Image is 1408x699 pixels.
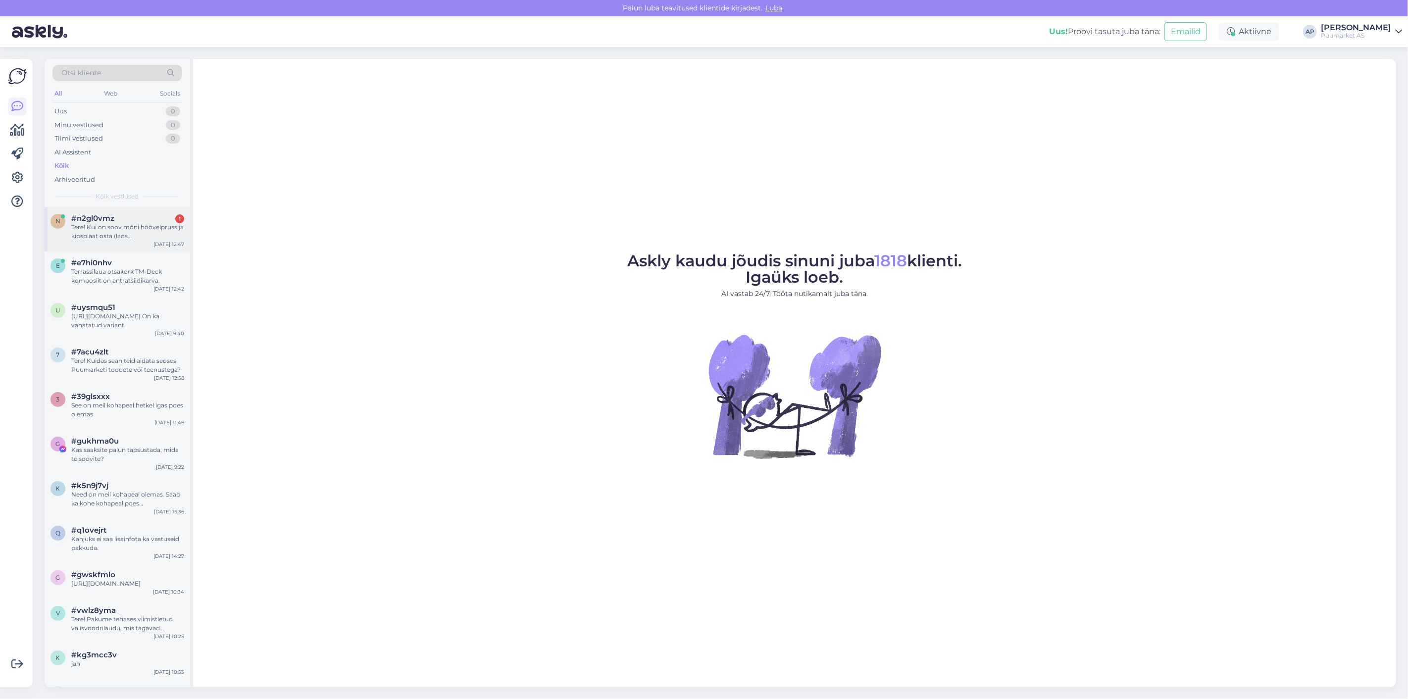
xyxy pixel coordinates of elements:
div: Socials [158,87,182,100]
span: g [56,440,60,448]
div: [DATE] 10:53 [153,668,184,676]
div: Tere! Pakume tehases viimistletud välisvoodrilaudu, mis tagavad parema vastupidavuse, värvistabii... [71,615,184,633]
span: n [55,217,60,225]
span: #7acu4zlt [71,348,108,356]
span: #gwskfmlo [71,570,115,579]
div: Kahjuks ei saa lisainfota ka vastuseid pakkuda. [71,535,184,552]
span: Kõik vestlused [96,192,139,201]
span: Askly kaudu jõudis sinuni juba klienti. Igaüks loeb. [627,251,962,287]
div: Aktiivne [1219,23,1279,41]
div: Kõik [54,161,69,171]
span: Otsi kliente [61,68,101,78]
div: Web [102,87,120,100]
div: [DATE] 12:47 [153,241,184,248]
div: Arhiveeritud [54,175,95,185]
div: [PERSON_NAME] [1321,24,1391,32]
span: #e7hi0nhv [71,258,112,267]
span: Luba [762,3,785,12]
span: #kg3mcc3v [71,650,117,659]
div: [DATE] 15:36 [154,508,184,515]
div: Need on meil kohapeal olemas. Saab ka kohe kohapeal poes [PERSON_NAME] osta. [71,490,184,508]
span: #gukhma0u [71,437,119,446]
div: 0 [166,106,180,116]
div: 0 [166,120,180,130]
div: jah [71,659,184,668]
div: AP [1303,25,1317,39]
div: Tiimi vestlused [54,134,103,144]
button: Emailid [1164,22,1207,41]
span: g [56,574,60,581]
div: [URL][DOMAIN_NAME] On ka vahatatud variant. [71,312,184,330]
span: 7 [56,351,60,358]
img: Askly Logo [8,67,27,86]
span: #kceqluwg [71,686,114,695]
b: Uus! [1049,27,1068,36]
span: #39glsxxx [71,392,110,401]
div: Uus [54,106,67,116]
div: See on meil kohapeal hetkel igas poes olemas [71,401,184,419]
p: AI vastab 24/7. Tööta nutikamalt juba täna. [627,289,962,299]
div: [DATE] 9:40 [155,330,184,337]
a: [PERSON_NAME]Puumarket AS [1321,24,1402,40]
span: k [56,654,60,661]
div: AI Assistent [54,148,91,157]
div: [DATE] 12:42 [153,285,184,293]
span: #n2gl0vmz [71,214,114,223]
span: v [56,609,60,617]
div: Terrassilaua otsakork TM-Deck komposiit on antratsiidikarva. [71,267,184,285]
span: u [55,306,60,314]
div: [DATE] 9:22 [156,463,184,471]
div: Proovi tasuta juba täna: [1049,26,1160,38]
span: #k5n9j7vj [71,481,108,490]
img: No Chat active [705,307,884,485]
div: 1 [175,214,184,223]
div: [DATE] 10:34 [153,588,184,596]
div: [DATE] 14:27 [153,552,184,560]
div: Tere! Kui on soov mõni höövelpruss ja kipsplaat osta (laos [PERSON_NAME]), kas seda saab Teil joo... [71,223,184,241]
div: All [52,87,64,100]
div: [DATE] 11:46 [154,419,184,426]
div: [URL][DOMAIN_NAME] [71,579,184,588]
div: Tere! Kuidas saan teid aidata seoses Puumarketi toodete või teenustega? [71,356,184,374]
span: #vwlz8yma [71,606,116,615]
div: 0 [166,134,180,144]
div: Kas saaksite palun täpsustada, mida te soovite? [71,446,184,463]
div: [DATE] 10:25 [153,633,184,640]
span: k [56,485,60,492]
div: Puumarket AS [1321,32,1391,40]
span: e [56,262,60,269]
div: [DATE] 12:58 [154,374,184,382]
span: #q1ovejrt [71,526,106,535]
span: #uysmqu51 [71,303,115,312]
span: 1818 [874,251,907,270]
span: q [55,529,60,537]
div: Minu vestlused [54,120,103,130]
span: 3 [56,396,60,403]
